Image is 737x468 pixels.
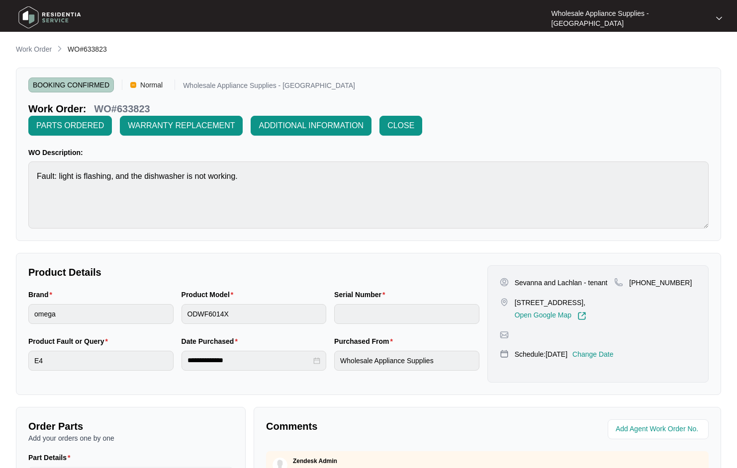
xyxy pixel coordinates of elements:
[28,304,174,324] input: Brand
[515,298,586,308] p: [STREET_ADDRESS],
[182,290,238,300] label: Product Model
[500,298,509,307] img: map-pin
[629,278,692,288] p: [PHONE_NUMBER]
[379,116,422,136] button: CLOSE
[616,423,703,435] input: Add Agent Work Order No.
[28,419,233,433] p: Order Parts
[68,45,107,53] span: WO#633823
[716,16,722,21] img: dropdown arrow
[334,304,479,324] input: Serial Number
[28,102,86,116] p: Work Order:
[136,78,167,92] span: Normal
[182,304,327,324] input: Product Model
[572,349,614,359] p: Change Date
[130,82,136,88] img: Vercel Logo
[515,312,586,320] a: Open Google Map
[28,265,479,279] p: Product Details
[266,419,480,433] p: Comments
[128,120,235,132] span: WARRANTY REPLACEMENT
[614,278,623,287] img: map-pin
[259,120,364,132] span: ADDITIONAL INFORMATION
[387,120,414,132] span: CLOSE
[251,116,371,136] button: ADDITIONAL INFORMATION
[28,148,709,157] p: WO Description:
[16,44,52,54] p: Work Order
[36,120,104,132] span: PARTS ORDERED
[28,78,114,92] span: BOOKING CONFIRMED
[552,8,708,28] p: Wholesale Appliance Supplies - [GEOGRAPHIC_DATA]
[183,82,355,92] p: Wholesale Appliance Supplies - [GEOGRAPHIC_DATA]
[334,336,397,346] label: Purchased From
[28,433,233,443] p: Add your orders one by one
[577,312,586,320] img: Link-External
[334,351,479,371] input: Purchased From
[500,349,509,358] img: map-pin
[334,290,389,300] label: Serial Number
[187,355,312,366] input: Date Purchased
[500,330,509,339] img: map-pin
[15,2,85,32] img: residentia service logo
[182,336,242,346] label: Date Purchased
[120,116,243,136] button: WARRANTY REPLACEMENT
[28,453,75,463] label: Part Details
[56,45,64,53] img: chevron-right
[28,336,112,346] label: Product Fault or Query
[293,457,337,465] p: Zendesk Admin
[14,44,54,55] a: Work Order
[515,278,608,288] p: Sevanna and Lachlan - tenant
[515,349,567,359] p: Schedule: [DATE]
[94,102,150,116] p: WO#633823
[28,116,112,136] button: PARTS ORDERED
[500,278,509,287] img: user-pin
[28,290,56,300] label: Brand
[28,161,709,229] textarea: Fault: light is flashing, and the dishwasher is not working.
[28,351,174,371] input: Product Fault or Query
